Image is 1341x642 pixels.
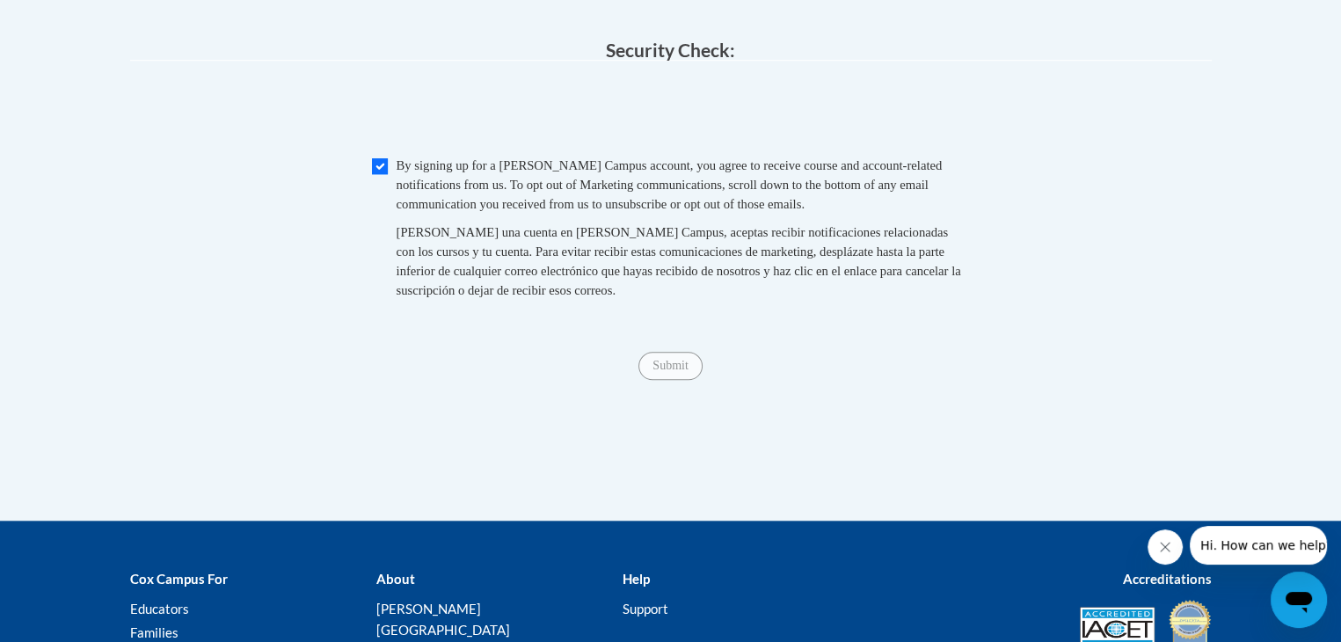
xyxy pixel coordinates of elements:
input: Submit [638,352,702,380]
iframe: Close message [1148,529,1183,565]
a: Educators [130,601,189,616]
a: Families [130,624,179,640]
iframe: Button to launch messaging window [1271,572,1327,628]
span: Security Check: [606,39,735,61]
a: Support [622,601,667,616]
b: Help [622,571,649,587]
iframe: reCAPTCHA [537,78,805,147]
span: Hi. How can we help? [11,12,142,26]
b: About [375,571,414,587]
b: Cox Campus For [130,571,228,587]
span: [PERSON_NAME] una cuenta en [PERSON_NAME] Campus, aceptas recibir notificaciones relacionadas con... [397,225,961,297]
span: By signing up for a [PERSON_NAME] Campus account, you agree to receive course and account-related... [397,158,943,211]
b: Accreditations [1123,571,1212,587]
a: [PERSON_NAME][GEOGRAPHIC_DATA] [375,601,509,638]
iframe: Message from company [1190,526,1327,565]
